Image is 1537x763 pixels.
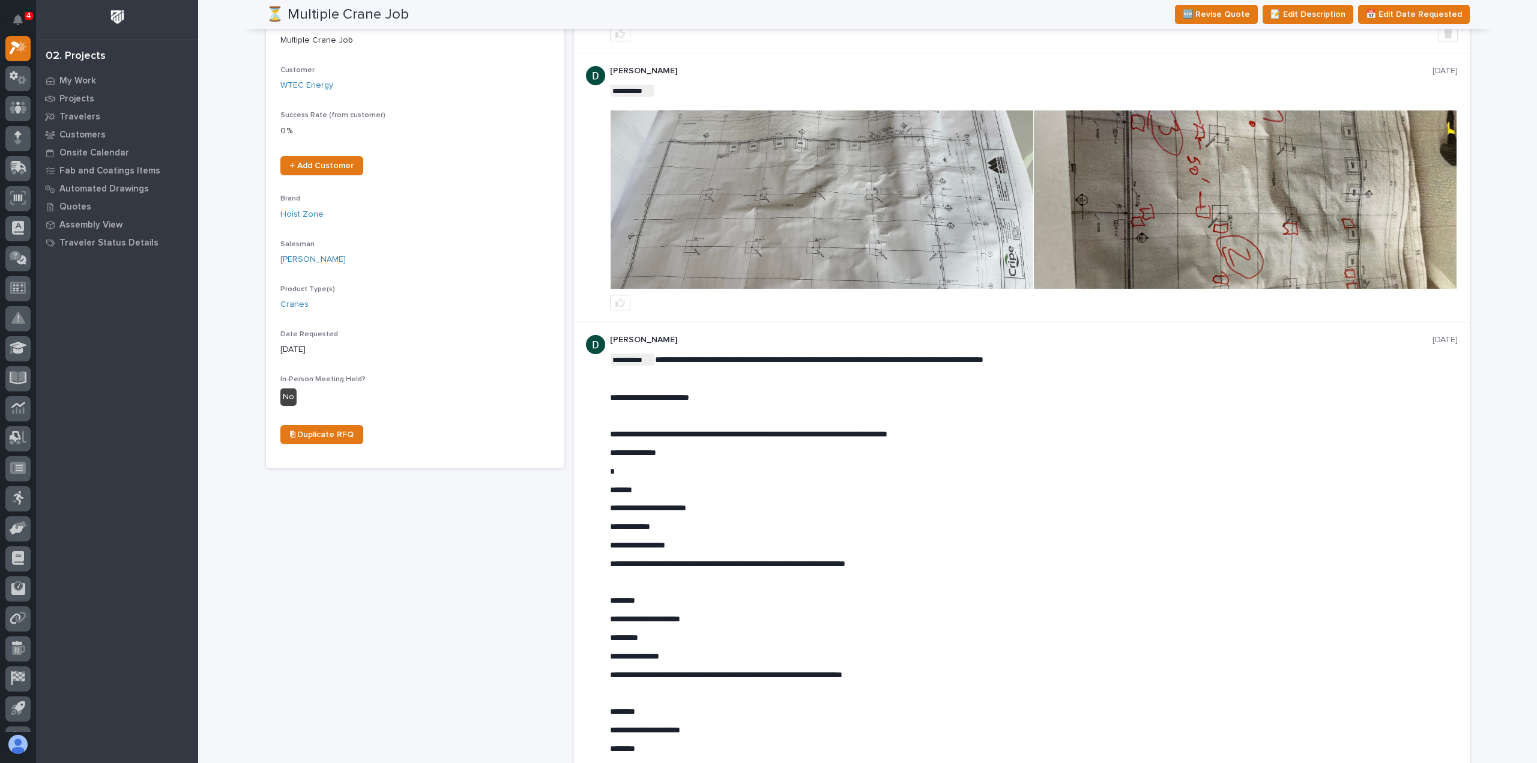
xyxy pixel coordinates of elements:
a: Automated Drawings [36,179,198,198]
span: Salesman [280,241,315,248]
p: Travelers [59,112,100,122]
p: Assembly View [59,220,122,231]
p: Multiple Crane Job [280,34,550,47]
button: 🆕 Revise Quote [1175,5,1258,24]
div: 02. Projects [46,50,106,63]
a: Onsite Calendar [36,143,198,161]
span: Customer [280,67,315,74]
a: Traveler Status Details [36,234,198,252]
a: Hoist Zone [280,208,324,221]
a: Fab and Coatings Items [36,161,198,179]
button: Delete post [1439,26,1458,41]
p: [PERSON_NAME] [610,335,1433,345]
span: Success Rate (from customer) [280,112,385,119]
a: My Work [36,71,198,89]
span: In-Person Meeting Held? [280,376,366,383]
p: Traveler Status Details [59,238,159,249]
p: Onsite Calendar [59,148,129,158]
p: [DATE] [280,343,550,356]
a: Quotes [36,198,198,216]
span: + Add Customer [290,161,354,170]
p: My Work [59,76,96,86]
p: Fab and Coatings Items [59,166,160,176]
a: [PERSON_NAME] [280,253,346,266]
img: ACg8ocJgdhFn4UJomsYM_ouCmoNuTXbjHW0N3LU2ED0DpQ4pt1V6hA=s96-c [586,335,605,354]
span: Date Requested [280,331,338,338]
p: Quotes [59,202,91,213]
p: Automated Drawings [59,184,149,195]
a: Projects [36,89,198,107]
a: Cranes [280,298,309,311]
p: 0 % [280,125,550,137]
button: Notifications [5,7,31,32]
button: like this post [610,295,630,310]
a: ⎘ Duplicate RFQ [280,425,363,444]
span: Brand [280,195,300,202]
span: ⎘ Duplicate RFQ [290,430,354,439]
button: 📅 Edit Date Requested [1358,5,1470,24]
img: Workspace Logo [106,6,128,28]
button: like this post [610,26,630,41]
span: 📅 Edit Date Requested [1366,7,1462,22]
button: users-avatar [5,732,31,757]
div: Notifications4 [15,14,31,34]
p: 4 [26,11,31,20]
img: ACg8ocJgdhFn4UJomsYM_ouCmoNuTXbjHW0N3LU2ED0DpQ4pt1V6hA=s96-c [586,66,605,85]
span: 📝 Edit Description [1270,7,1345,22]
p: [DATE] [1433,66,1458,76]
a: Assembly View [36,216,198,234]
span: 🆕 Revise Quote [1183,7,1250,22]
h2: ⏳ Multiple Crane Job [266,6,409,23]
div: No [280,388,297,406]
p: Projects [59,94,94,104]
button: 📝 Edit Description [1263,5,1353,24]
p: [DATE] [1433,335,1458,345]
a: + Add Customer [280,156,363,175]
p: [PERSON_NAME] [610,66,1433,76]
a: WTEC Energy [280,79,333,92]
span: Product Type(s) [280,286,335,293]
p: Customers [59,130,106,140]
a: Customers [36,125,198,143]
a: Travelers [36,107,198,125]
